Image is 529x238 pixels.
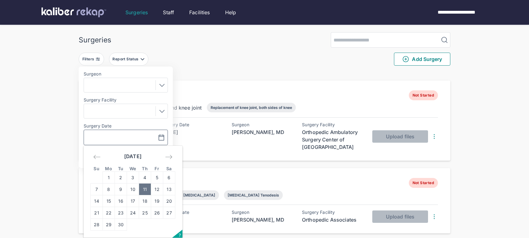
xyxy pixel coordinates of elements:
[139,207,151,219] td: Thursday, September 25, 2025
[165,193,215,197] div: Extensive [MEDICAL_DATA]
[79,36,111,44] div: Surgeries
[109,53,148,66] button: Report Status
[232,216,294,223] div: [PERSON_NAME], MD
[211,105,292,110] div: Replacement of knee joint, both sides of knee
[103,184,115,195] td: Monday, September 8, 2025
[151,207,163,219] td: Friday, September 26, 2025
[302,210,364,215] div: Surgery Facility
[163,207,175,219] td: Saturday, September 27, 2025
[127,184,139,195] td: Wednesday, September 10, 2025
[91,184,103,195] td: Sunday, September 7, 2025
[161,122,223,127] div: Surgery Date
[431,133,438,140] img: DotsThreeVertical.31cb0eda.svg
[95,57,100,62] img: faders-horizontal-grey.d550dbda.svg
[386,133,414,140] span: Upload files
[127,207,139,219] td: Wednesday, September 24, 2025
[125,9,148,16] a: Surgeries
[161,128,223,136] div: [DATE]
[161,216,223,223] div: [DATE]
[84,71,168,76] label: Surgeon
[84,146,182,238] div: Calendar
[90,151,103,162] div: Move backward to switch to the previous month.
[139,184,151,195] td: Thursday, September 11, 2025
[115,207,127,219] td: Tuesday, September 23, 2025
[409,178,438,188] span: Not Started
[172,230,182,238] button: Open the keyboard shortcuts panel.
[103,219,115,231] td: Monday, September 29, 2025
[189,9,210,16] a: Facilities
[103,172,115,184] td: Monday, September 1, 2025
[115,184,127,195] td: Tuesday, September 9, 2025
[402,55,442,63] span: Add Surgery
[232,210,294,215] div: Surgeon
[91,195,103,207] td: Sunday, September 14, 2025
[302,122,364,127] div: Surgery Facility
[142,166,148,171] small: Th
[118,166,124,171] small: Tu
[124,153,142,159] strong: [DATE]
[91,219,103,231] td: Sunday, September 28, 2025
[112,57,140,62] div: Report Status
[302,216,364,223] div: Orthopedic Associates
[431,213,438,220] img: DotsThreeVertical.31cb0eda.svg
[166,166,172,171] small: Sa
[103,195,115,207] td: Monday, September 15, 2025
[302,128,364,151] div: Orthopedic Ambulatory Surgery Center of [GEOGRAPHIC_DATA]
[82,57,96,62] div: Filters
[386,214,414,220] span: Upload files
[151,172,163,184] td: Friday, September 5, 2025
[115,195,127,207] td: Tuesday, September 16, 2025
[140,57,145,62] img: filter-caret-down-grey.b3560631.svg
[94,166,99,171] small: Su
[441,36,448,44] img: MagnifyingGlass.1dc66aab.svg
[105,166,112,171] small: Mo
[402,55,409,63] img: PlusCircleGreen.5fd88d77.svg
[409,90,438,100] span: Not Started
[394,53,450,66] button: Add Surgery
[79,53,104,66] button: Filters
[372,210,428,223] button: Upload files
[163,195,175,207] td: Saturday, September 20, 2025
[163,9,174,16] a: Staff
[91,207,103,219] td: Sunday, September 21, 2025
[139,172,151,184] td: Thursday, September 4, 2025
[228,193,279,197] div: [MEDICAL_DATA] Tenodesis
[139,195,151,207] td: Thursday, September 18, 2025
[127,172,139,184] td: Wednesday, September 3, 2025
[155,166,159,171] small: Fr
[151,195,163,207] td: Friday, September 19, 2025
[232,128,294,136] div: [PERSON_NAME], MD
[372,130,428,143] button: Upload files
[225,9,236,16] a: Help
[103,207,115,219] td: Monday, September 22, 2025
[179,232,181,238] span: ?
[161,210,223,215] div: Surgery Date
[232,122,294,127] div: Surgeon
[79,71,450,78] div: 2217 entries
[115,172,127,184] td: Tuesday, September 2, 2025
[42,7,106,17] img: kaliber labs logo
[84,123,168,128] label: Surgery Date
[163,172,175,184] td: Saturday, September 6, 2025
[84,97,168,102] label: Surgery Facility
[151,184,163,195] td: Friday, September 12, 2025
[115,219,127,231] td: Tuesday, September 30, 2025
[129,166,136,171] small: We
[162,151,175,162] div: Move forward to switch to the next month.
[127,195,139,207] td: Wednesday, September 17, 2025
[163,184,175,195] td: Saturday, September 13, 2025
